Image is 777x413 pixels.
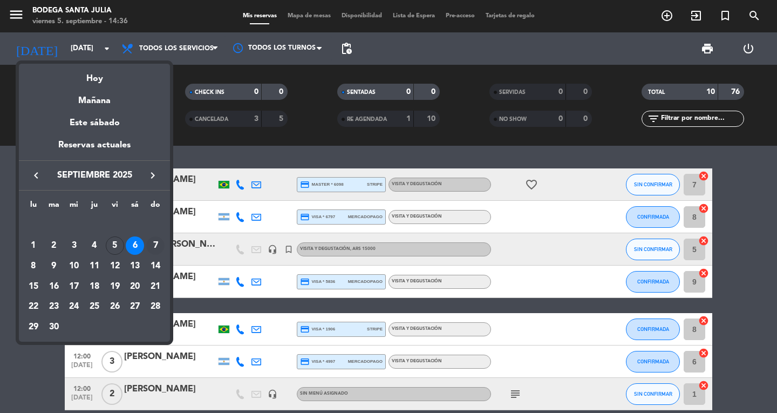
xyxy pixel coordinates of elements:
th: miércoles [64,199,84,215]
td: SEP. [23,215,166,236]
div: 29 [24,318,43,336]
div: 13 [126,257,144,275]
td: 30 de septiembre de 2025 [44,317,64,337]
td: 17 de septiembre de 2025 [64,276,84,297]
td: 2 de septiembre de 2025 [44,236,64,256]
div: 22 [24,298,43,316]
td: 27 de septiembre de 2025 [125,297,146,317]
div: 17 [65,277,83,296]
div: 30 [45,318,63,336]
div: 8 [24,257,43,275]
div: 21 [146,277,165,296]
td: 21 de septiembre de 2025 [145,276,166,297]
td: 5 de septiembre de 2025 [105,236,125,256]
td: 1 de septiembre de 2025 [23,236,44,256]
td: 23 de septiembre de 2025 [44,297,64,317]
td: 7 de septiembre de 2025 [145,236,166,256]
td: 22 de septiembre de 2025 [23,297,44,317]
div: Hoy [19,64,170,86]
th: sábado [125,199,146,215]
td: 10 de septiembre de 2025 [64,256,84,276]
th: domingo [145,199,166,215]
div: 1 [24,236,43,255]
div: Este sábado [19,108,170,138]
div: 12 [106,257,124,275]
td: 19 de septiembre de 2025 [105,276,125,297]
td: 9 de septiembre de 2025 [44,256,64,276]
td: 15 de septiembre de 2025 [23,276,44,297]
td: 16 de septiembre de 2025 [44,276,64,297]
div: 2 [45,236,63,255]
div: 14 [146,257,165,275]
div: 24 [65,298,83,316]
div: 18 [85,277,104,296]
td: 25 de septiembre de 2025 [84,297,105,317]
td: 11 de septiembre de 2025 [84,256,105,276]
div: Mañana [19,86,170,108]
div: 19 [106,277,124,296]
div: 20 [126,277,144,296]
button: keyboard_arrow_right [143,168,162,182]
td: 26 de septiembre de 2025 [105,297,125,317]
div: 3 [65,236,83,255]
td: 14 de septiembre de 2025 [145,256,166,276]
td: 18 de septiembre de 2025 [84,276,105,297]
div: 25 [85,298,104,316]
i: keyboard_arrow_left [30,169,43,182]
div: 7 [146,236,165,255]
td: 12 de septiembre de 2025 [105,256,125,276]
td: 6 de septiembre de 2025 [125,236,146,256]
th: martes [44,199,64,215]
div: 10 [65,257,83,275]
button: keyboard_arrow_left [26,168,46,182]
td: 20 de septiembre de 2025 [125,276,146,297]
td: 28 de septiembre de 2025 [145,297,166,317]
th: viernes [105,199,125,215]
div: 5 [106,236,124,255]
td: 3 de septiembre de 2025 [64,236,84,256]
th: lunes [23,199,44,215]
span: septiembre 2025 [46,168,143,182]
div: 4 [85,236,104,255]
th: jueves [84,199,105,215]
i: keyboard_arrow_right [146,169,159,182]
td: 29 de septiembre de 2025 [23,317,44,337]
div: 6 [126,236,144,255]
div: 23 [45,298,63,316]
td: 8 de septiembre de 2025 [23,256,44,276]
div: 9 [45,257,63,275]
td: 13 de septiembre de 2025 [125,256,146,276]
div: 28 [146,298,165,316]
div: Reservas actuales [19,138,170,160]
div: 26 [106,298,124,316]
div: 15 [24,277,43,296]
div: 27 [126,298,144,316]
td: 4 de septiembre de 2025 [84,236,105,256]
div: 16 [45,277,63,296]
td: 24 de septiembre de 2025 [64,297,84,317]
div: 11 [85,257,104,275]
